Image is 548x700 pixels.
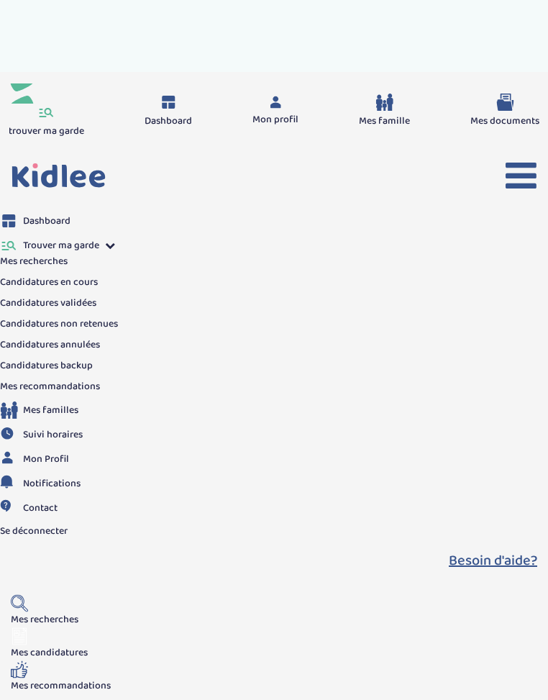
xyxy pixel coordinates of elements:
span: Contact [23,501,58,516]
a: Mes recommandations [11,660,537,694]
span: Trouver ma garde [23,238,99,253]
a: Mes famille [359,94,410,129]
a: Mes documents [470,94,539,129]
a: Mon profil [252,95,298,127]
a: Dashboard [145,94,192,129]
a: Mes recherches [11,594,537,627]
span: Dashboard [23,214,70,229]
span: Notifications [23,476,81,491]
a: Mes candidatures [11,627,537,660]
span: Mon profil [252,112,298,127]
span: Dashboard [145,114,192,129]
span: Mes famille [359,114,410,129]
span: trouver ma garde [9,124,84,139]
span: Mes recherches [11,612,78,627]
span: Mes familles [23,403,78,418]
span: Mon Profil [23,452,69,467]
span: Suivi horaires [23,427,83,442]
button: Besoin d'aide? [449,550,537,571]
span: Mes candidatures [11,645,88,660]
span: Mes recommandations [11,678,111,694]
span: Mes documents [470,114,539,129]
a: trouver ma garde [9,104,84,139]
